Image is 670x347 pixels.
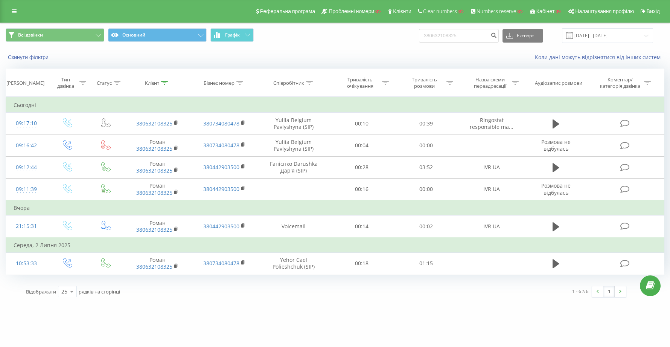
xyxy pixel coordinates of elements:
div: Коментар/категорія дзвінка [598,76,642,89]
td: Yehor Cael Polieshchuk (SIP) [258,252,330,274]
td: 00:14 [330,216,394,238]
td: IVR UA [458,216,525,238]
div: 21:15:31 [14,219,40,234]
div: 09:11:39 [14,182,40,197]
td: 03:52 [394,156,458,178]
a: Коли дані можуть відрізнятися вiд інших систем [535,54,664,61]
td: Yuliia Belgium Pavlyshyna (SIP) [258,135,330,156]
div: Тривалість розмови [404,76,445,89]
td: Гапієнко Darushka Дар'я (SIP) [258,156,330,178]
td: Роман [124,252,191,274]
td: 01:15 [394,252,458,274]
a: 1 [603,286,615,297]
a: 380734080478 [203,260,239,267]
button: Скинути фільтри [6,54,52,61]
span: Розмова не відбулась [541,138,571,152]
span: Реферальна програма [260,8,315,14]
span: Налаштування профілю [575,8,634,14]
td: Роман [124,135,191,156]
td: Voicemail [258,216,330,238]
a: 380734080478 [203,142,239,149]
td: 00:18 [330,252,394,274]
div: Аудіозапис розмови [535,80,582,86]
a: 380632108325 [136,189,172,196]
div: [PERSON_NAME] [6,80,44,86]
button: Експорт [502,29,543,43]
a: 380632108325 [136,226,172,233]
span: Всі дзвінки [18,32,43,38]
span: Вихід [647,8,660,14]
a: 380632108325 [136,145,172,152]
td: Роман [124,156,191,178]
input: Пошук за номером [419,29,499,43]
span: Numbers reserve [477,8,516,14]
button: Всі дзвінки [6,28,104,42]
span: Проблемні номери [329,8,374,14]
div: 09:12:44 [14,160,40,175]
td: Роман [124,178,191,200]
button: Графік [210,28,254,42]
td: 00:02 [394,216,458,238]
div: Тип дзвінка [54,76,78,89]
td: Сьогодні [6,98,664,113]
td: Середа, 2 Липня 2025 [6,238,664,253]
a: 380442903500 [203,185,239,193]
td: 00:00 [394,135,458,156]
a: 380734080478 [203,120,239,127]
span: рядків на сторінці [79,288,120,295]
div: Тривалість очікування [340,76,380,89]
td: Роман [124,216,191,238]
button: Основний [108,28,207,42]
span: Розмова не відбулась [541,182,571,196]
span: Ringostat responsible ma... [470,116,513,130]
div: 09:16:42 [14,138,40,153]
div: Клієнт [145,80,159,86]
span: Кабінет [536,8,555,14]
td: IVR UA [458,156,525,178]
span: Графік [225,32,240,38]
span: Clear numbers [423,8,457,14]
td: 00:04 [330,135,394,156]
div: 25 [61,288,67,295]
td: 00:00 [394,178,458,200]
div: Співробітник [273,80,304,86]
div: 1 - 6 з 6 [572,287,588,295]
div: Назва схеми переадресації [470,76,510,89]
td: 00:16 [330,178,394,200]
span: Відображати [26,288,56,295]
td: 00:28 [330,156,394,178]
a: 380632108325 [136,167,172,174]
a: 380632108325 [136,263,172,270]
td: Yuliia Belgium Pavlyshyna (SIP) [258,113,330,135]
a: 380632108325 [136,120,172,127]
div: Статус [97,80,112,86]
a: 380442903500 [203,223,239,230]
div: 09:17:10 [14,116,40,131]
td: 00:10 [330,113,394,135]
span: Клієнти [393,8,411,14]
td: Вчора [6,200,664,216]
div: 10:53:33 [14,256,40,271]
td: IVR UA [458,178,525,200]
div: Бізнес номер [204,80,234,86]
td: 00:39 [394,113,458,135]
a: 380442903500 [203,164,239,171]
